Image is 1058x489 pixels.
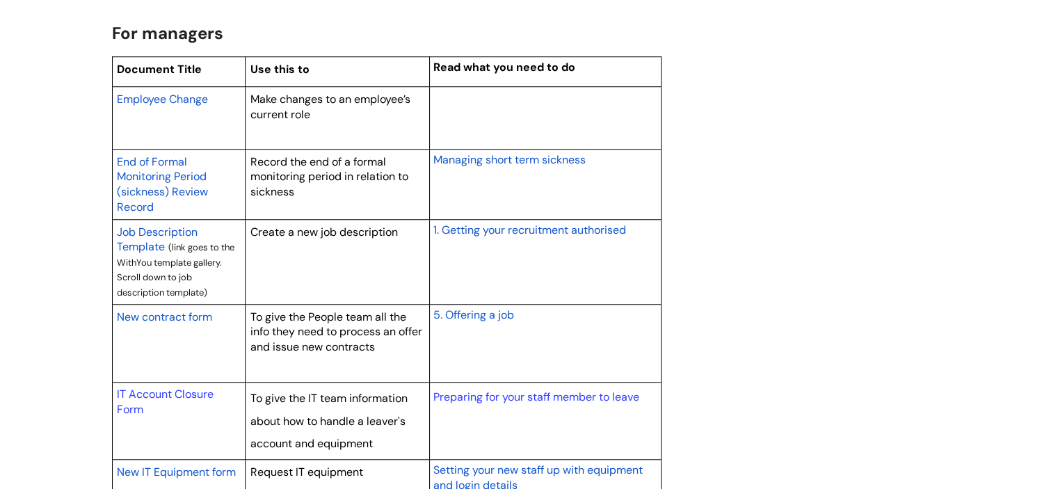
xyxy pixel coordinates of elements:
[117,62,202,77] span: Document Title
[433,152,585,167] span: Managing short term sickness
[117,463,236,480] a: New IT Equipment form
[117,465,236,479] span: New IT Equipment form
[250,310,422,354] span: To give the People team all the info they need to process an offer and issue new contracts
[117,154,208,214] span: End of Formal Monitoring Period (sickness) Review Record
[117,153,208,215] a: End of Formal Monitoring Period (sickness) Review Record
[433,60,575,74] span: Read what you need to do
[117,387,214,417] a: IT Account Closure Form
[433,307,513,322] span: 5. Offering a job
[250,62,310,77] span: Use this to
[433,390,639,404] a: Preparing for your staff member to leave
[117,241,234,298] span: (link goes to the WithYou template gallery. Scroll down to job description template)
[112,22,223,44] span: For managers
[117,225,198,255] span: Job Description Template
[117,223,198,255] a: Job Description Template
[117,90,208,107] a: Employee Change
[433,151,585,168] a: Managing short term sickness
[117,92,208,106] span: Employee Change
[250,225,398,239] span: Create a new job description
[250,154,408,199] span: Record the end of a formal monitoring period in relation to sickness
[117,310,212,324] span: New contract form
[250,92,410,122] span: Make changes to an employee’s current role
[433,221,625,238] a: 1. Getting your recruitment authorised
[250,391,408,451] span: To give the IT team information about how to handle a leaver's account and equipment
[433,306,513,323] a: 5. Offering a job
[250,465,363,479] span: Request IT equipment
[433,223,625,237] span: 1. Getting your recruitment authorised
[117,308,212,325] a: New contract form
